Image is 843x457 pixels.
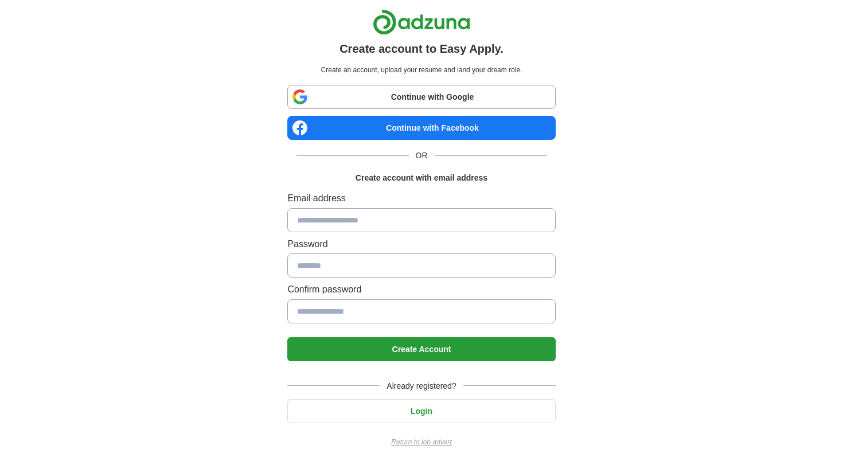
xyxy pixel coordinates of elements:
button: Create Account [287,337,555,361]
a: Continue with Google [287,85,555,109]
img: Adzuna logo [373,9,470,35]
span: OR [409,149,435,162]
a: Return to job advert [287,437,555,448]
span: Already registered? [380,380,463,392]
button: Login [287,399,555,423]
label: Confirm password [287,282,555,297]
label: Password [287,237,555,252]
a: Login [287,407,555,416]
h1: Create account with email address [356,171,487,184]
h1: Create account to Easy Apply. [339,40,504,58]
p: Create an account, upload your resume and land your dream role. [290,65,553,76]
label: Email address [287,191,555,206]
a: Continue with Facebook [287,116,555,140]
